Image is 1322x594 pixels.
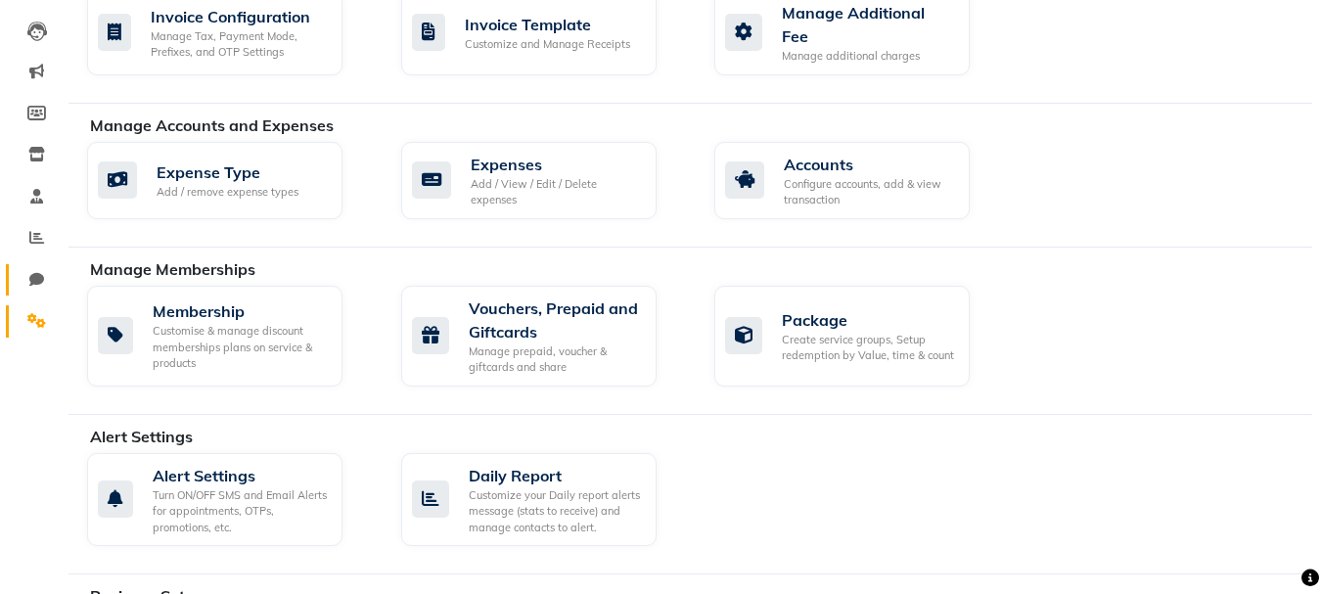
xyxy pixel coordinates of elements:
div: Manage prepaid, voucher & giftcards and share [469,343,641,376]
div: Expenses [471,153,641,176]
div: Configure accounts, add & view transaction [784,176,954,208]
div: Manage Tax, Payment Mode, Prefixes, and OTP Settings [151,28,327,61]
a: Vouchers, Prepaid and GiftcardsManage prepaid, voucher & giftcards and share [401,286,686,387]
div: Alert Settings [153,464,327,487]
div: Customize your Daily report alerts message (stats to receive) and manage contacts to alert. [469,487,641,536]
div: Add / View / Edit / Delete expenses [471,176,641,208]
div: Invoice Template [465,13,630,36]
div: Manage additional charges [782,48,954,65]
div: Customize and Manage Receipts [465,36,630,53]
a: Daily ReportCustomize your Daily report alerts message (stats to receive) and manage contacts to ... [401,453,686,547]
div: Accounts [784,153,954,176]
div: Customise & manage discount memberships plans on service & products [153,323,327,372]
a: Alert SettingsTurn ON/OFF SMS and Email Alerts for appointments, OTPs, promotions, etc. [87,453,372,547]
div: Add / remove expense types [157,184,298,201]
a: ExpensesAdd / View / Edit / Delete expenses [401,142,686,219]
a: PackageCreate service groups, Setup redemption by Value, time & count [714,286,999,387]
div: Package [782,308,954,332]
div: Turn ON/OFF SMS and Email Alerts for appointments, OTPs, promotions, etc. [153,487,327,536]
a: MembershipCustomise & manage discount memberships plans on service & products [87,286,372,387]
a: Expense TypeAdd / remove expense types [87,142,372,219]
div: Manage Additional Fee [782,1,954,48]
div: Daily Report [469,464,641,487]
div: Membership [153,299,327,323]
div: Expense Type [157,160,298,184]
div: Vouchers, Prepaid and Giftcards [469,297,641,343]
div: Invoice Configuration [151,5,327,28]
div: Create service groups, Setup redemption by Value, time & count [782,332,954,364]
a: AccountsConfigure accounts, add & view transaction [714,142,999,219]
